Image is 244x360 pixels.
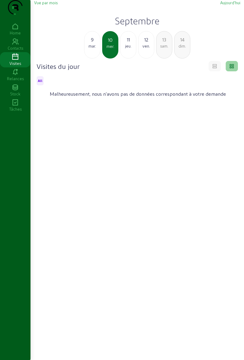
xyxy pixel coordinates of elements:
div: 14 [174,36,190,43]
div: jeu. [120,43,136,49]
span: Aujourd'hui [220,0,240,5]
span: Vue par mois [34,0,58,5]
div: ven. [138,43,154,49]
span: All [38,79,42,83]
h4: Visites du jour [37,62,80,70]
div: 13 [156,36,172,43]
div: 9 [84,36,100,43]
div: dim. [174,43,190,49]
div: 12 [138,36,154,43]
span: Malheureusement, nous n'avons pas de données correspondant à votre demande [50,90,226,98]
div: 11 [120,36,136,43]
div: mer. [103,44,118,49]
div: sam. [156,43,172,49]
div: 10 [103,36,118,44]
div: mar. [84,43,100,49]
h2: Septembre [34,15,240,26]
